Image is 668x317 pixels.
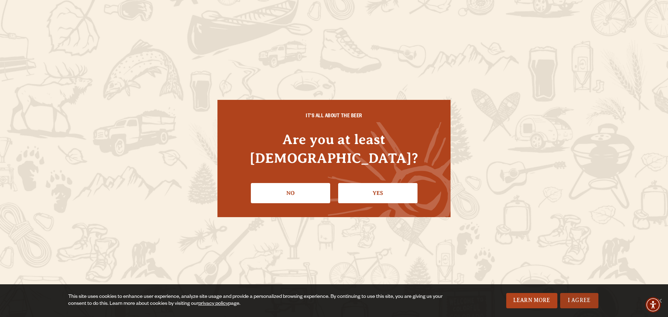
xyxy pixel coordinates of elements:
[231,130,437,167] h4: Are you at least [DEMOGRAPHIC_DATA]?
[506,293,557,308] a: Learn More
[251,183,330,203] a: No
[231,114,437,120] h6: IT'S ALL ABOUT THE BEER
[68,294,448,308] div: This site uses cookies to enhance user experience, analyze site usage and provide a personalized ...
[198,301,228,307] a: privacy policy
[560,293,598,308] a: I Agree
[645,297,661,312] div: Accessibility Menu
[338,183,417,203] a: Confirm I'm 21 or older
